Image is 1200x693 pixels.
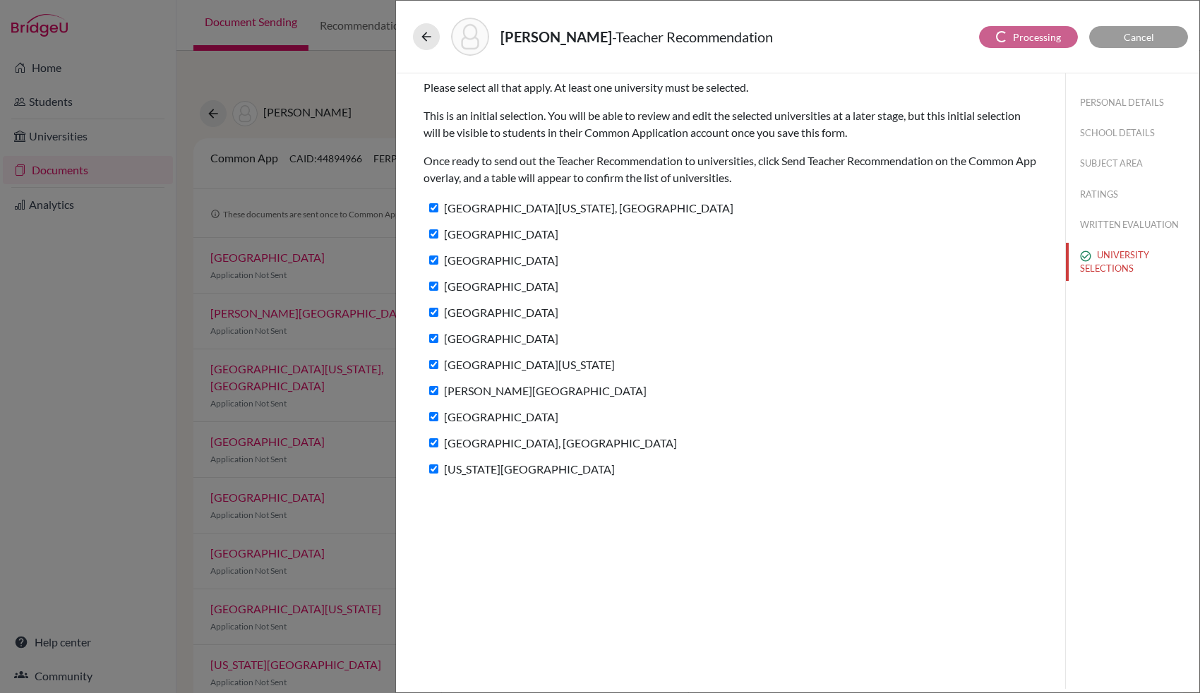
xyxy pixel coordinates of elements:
button: SCHOOL DETAILS [1066,121,1199,145]
label: [GEOGRAPHIC_DATA] [424,406,558,427]
button: WRITTEN EVALUATION [1066,212,1199,237]
button: PERSONAL DETAILS [1066,90,1199,115]
input: [GEOGRAPHIC_DATA] [429,282,438,291]
label: [GEOGRAPHIC_DATA] [424,224,558,244]
strong: [PERSON_NAME] [500,28,612,45]
label: [PERSON_NAME][GEOGRAPHIC_DATA] [424,380,647,401]
button: RATINGS [1066,182,1199,207]
label: [GEOGRAPHIC_DATA], [GEOGRAPHIC_DATA] [424,433,677,453]
input: [GEOGRAPHIC_DATA][US_STATE] [429,360,438,369]
input: [US_STATE][GEOGRAPHIC_DATA] [429,464,438,474]
label: [US_STATE][GEOGRAPHIC_DATA] [424,459,615,479]
input: [GEOGRAPHIC_DATA] [429,308,438,317]
img: check_circle_outline-e4d4ac0f8e9136db5ab2.svg [1080,251,1091,262]
label: [GEOGRAPHIC_DATA] [424,328,558,349]
label: [GEOGRAPHIC_DATA] [424,276,558,296]
span: - Teacher Recommendation [612,28,773,45]
input: [GEOGRAPHIC_DATA], [GEOGRAPHIC_DATA] [429,438,438,447]
label: [GEOGRAPHIC_DATA] [424,250,558,270]
input: [GEOGRAPHIC_DATA] [429,229,438,239]
button: SUBJECT AREA [1066,151,1199,176]
label: [GEOGRAPHIC_DATA] [424,302,558,323]
p: This is an initial selection. You will be able to review and edit the selected universities at a ... [424,107,1038,141]
input: [GEOGRAPHIC_DATA] [429,412,438,421]
p: Once ready to send out the Teacher Recommendation to universities, click Send Teacher Recommendat... [424,152,1038,186]
input: [GEOGRAPHIC_DATA] [429,334,438,343]
input: [GEOGRAPHIC_DATA] [429,255,438,265]
label: [GEOGRAPHIC_DATA][US_STATE] [424,354,615,375]
input: [GEOGRAPHIC_DATA][US_STATE], [GEOGRAPHIC_DATA] [429,203,438,212]
label: [GEOGRAPHIC_DATA][US_STATE], [GEOGRAPHIC_DATA] [424,198,733,218]
button: UNIVERSITY SELECTIONS [1066,243,1199,281]
p: Please select all that apply. At least one university must be selected. [424,79,1038,96]
input: [PERSON_NAME][GEOGRAPHIC_DATA] [429,386,438,395]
